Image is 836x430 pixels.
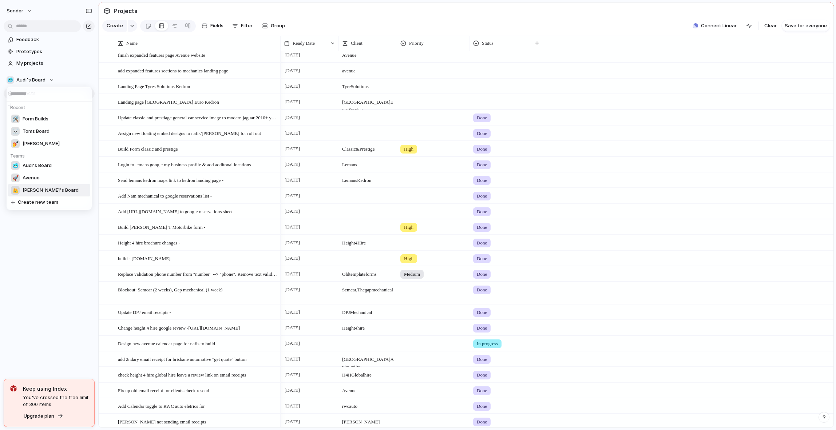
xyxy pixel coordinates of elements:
[18,199,58,206] span: Create new team
[11,115,20,123] div: 🛠️
[23,187,79,194] span: [PERSON_NAME]'s Board
[23,174,40,182] span: Avenue
[23,140,60,147] span: [PERSON_NAME]
[8,101,92,111] h5: Recent
[23,162,52,169] span: Audi's Board
[23,115,48,123] span: Form Builds
[11,161,20,170] div: 🥶
[23,128,49,135] span: Toms Board
[8,150,92,159] h5: Teams
[11,186,20,195] div: 👑
[11,174,20,182] div: 🚀
[11,139,20,148] div: 💅
[11,127,20,136] div: ☠️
